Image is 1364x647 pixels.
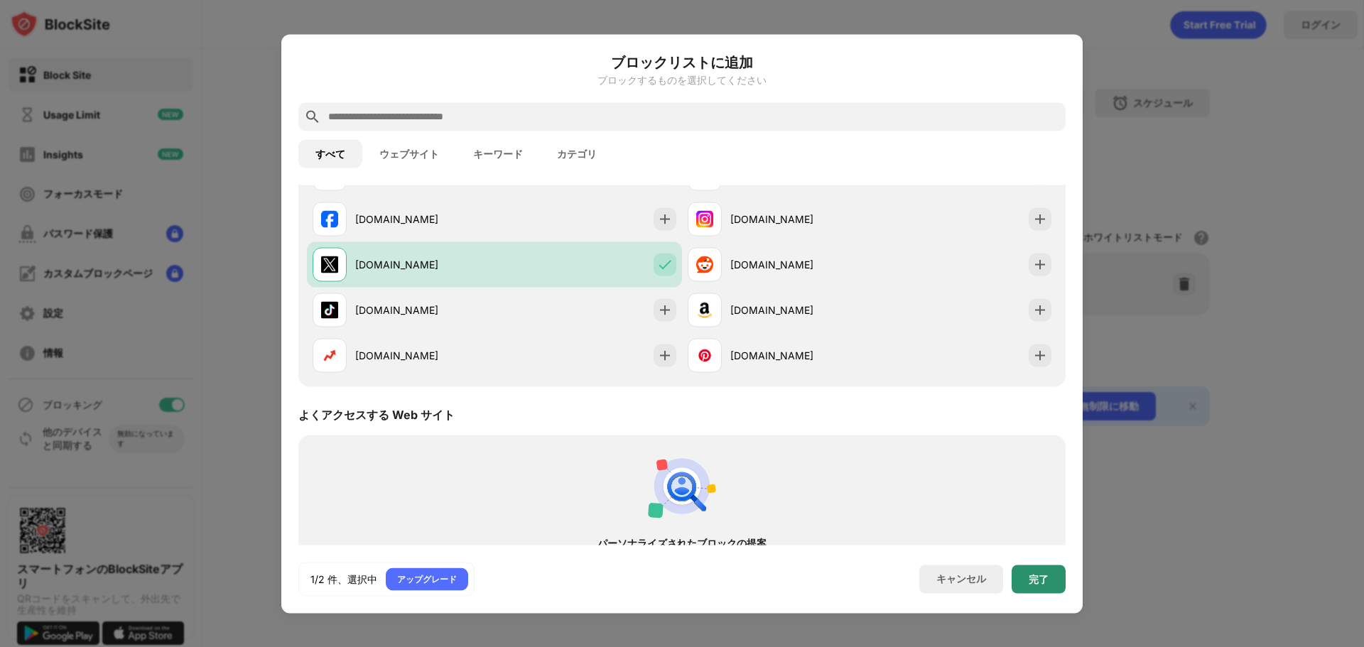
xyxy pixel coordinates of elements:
img: favicons [321,347,338,364]
div: [DOMAIN_NAME] [355,348,494,363]
img: favicons [696,347,713,364]
button: カテゴリ [540,139,614,168]
div: 完了 [1029,573,1049,585]
img: favicons [321,301,338,318]
div: パーソナライズされたブロックの提案 [324,537,1040,548]
img: search.svg [304,108,321,125]
button: ウェブサイト [362,139,456,168]
img: favicons [321,256,338,273]
img: favicons [696,210,713,227]
div: [DOMAIN_NAME] [355,257,494,272]
div: よくアクセスする Web サイト [298,407,455,423]
h6: ブロックリストに追加 [298,51,1066,72]
div: [DOMAIN_NAME] [730,212,870,227]
div: [DOMAIN_NAME] [730,257,870,272]
img: favicons [696,256,713,273]
div: [DOMAIN_NAME] [355,303,494,317]
button: キーワード [456,139,540,168]
div: 1/2 件、選択中 [310,572,377,586]
div: ブロックするものを選択してください [298,74,1066,85]
div: [DOMAIN_NAME] [355,212,494,227]
div: アップグレード [397,572,457,586]
div: キャンセル [936,572,986,586]
div: [DOMAIN_NAME] [730,348,870,363]
button: すべて [298,139,362,168]
div: [DOMAIN_NAME] [730,303,870,317]
img: favicons [321,210,338,227]
img: personal-suggestions.svg [648,452,716,520]
img: favicons [696,301,713,318]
